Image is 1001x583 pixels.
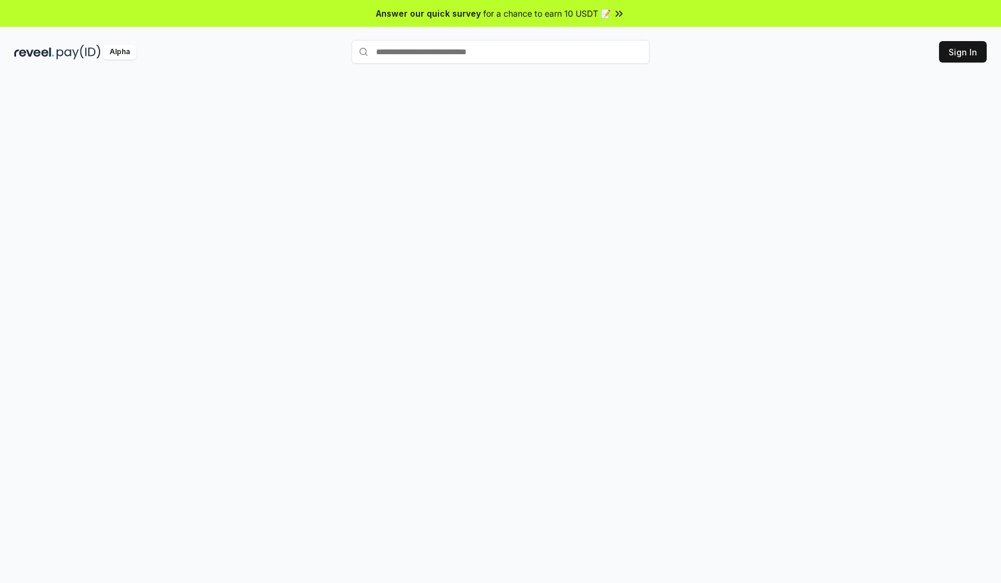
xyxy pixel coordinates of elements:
[939,41,987,63] button: Sign In
[376,7,481,20] span: Answer our quick survey
[103,45,136,60] div: Alpha
[483,7,611,20] span: for a chance to earn 10 USDT 📝
[57,45,101,60] img: pay_id
[14,45,54,60] img: reveel_dark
